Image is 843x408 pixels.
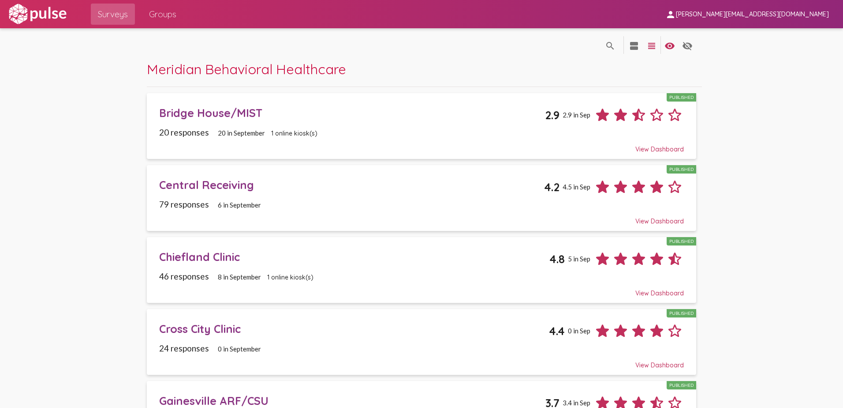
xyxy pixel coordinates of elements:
[159,394,546,408] div: Gainesville ARF/CSU
[159,199,209,209] span: 79 responses
[665,9,676,20] mat-icon: person
[679,36,696,54] button: language
[646,41,657,51] mat-icon: language
[218,273,261,281] span: 8 in September
[667,381,696,389] div: Published
[159,127,209,137] span: 20 responses
[601,36,619,54] button: language
[563,399,590,407] span: 3.4 in Sep
[159,343,209,353] span: 24 responses
[142,4,183,25] a: Groups
[676,11,829,19] span: [PERSON_NAME][EMAIL_ADDRESS][DOMAIN_NAME]
[667,237,696,246] div: Published
[658,6,836,22] button: [PERSON_NAME][EMAIL_ADDRESS][DOMAIN_NAME]
[643,36,660,54] button: language
[98,6,128,22] span: Surveys
[667,93,696,102] div: Published
[147,60,346,78] span: Meridian Behavioral Healthcare
[549,324,565,338] span: 4.4
[147,165,696,231] a: Central ReceivingPublished4.24.5 in Sep79 responses6 in SeptemberView Dashboard
[568,327,590,335] span: 0 in Sep
[147,237,696,303] a: Chiefland ClinicPublished4.85 in Sep46 responses8 in September1 online kiosk(s)View Dashboard
[159,209,684,225] div: View Dashboard
[159,106,545,120] div: Bridge House/MIST
[549,252,565,266] span: 4.8
[568,255,590,263] span: 5 in Sep
[267,273,313,281] span: 1 online kiosk(s)
[218,345,261,353] span: 0 in September
[563,183,590,191] span: 4.5 in Sep
[159,353,684,369] div: View Dashboard
[664,41,675,51] mat-icon: language
[544,180,560,194] span: 4.2
[159,322,549,336] div: Cross City Clinic
[661,36,679,54] button: language
[147,309,696,375] a: Cross City ClinicPublished4.40 in Sep24 responses0 in SeptemberView Dashboard
[218,201,261,209] span: 6 in September
[605,41,615,51] mat-icon: language
[545,108,560,122] span: 2.9
[159,281,684,297] div: View Dashboard
[218,129,265,137] span: 20 in September
[563,111,590,119] span: 2.9 in Sep
[159,137,684,153] div: View Dashboard
[625,36,643,54] button: language
[629,41,639,51] mat-icon: language
[149,6,176,22] span: Groups
[667,165,696,174] div: Published
[667,309,696,317] div: Published
[159,271,209,281] span: 46 responses
[159,178,545,192] div: Central Receiving
[159,250,550,264] div: Chiefland Clinic
[91,4,135,25] a: Surveys
[682,41,693,51] mat-icon: language
[147,93,696,159] a: Bridge House/MISTPublished2.92.9 in Sep20 responses20 in September1 online kiosk(s)View Dashboard
[271,129,317,137] span: 1 online kiosk(s)
[7,3,68,25] img: white-logo.svg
